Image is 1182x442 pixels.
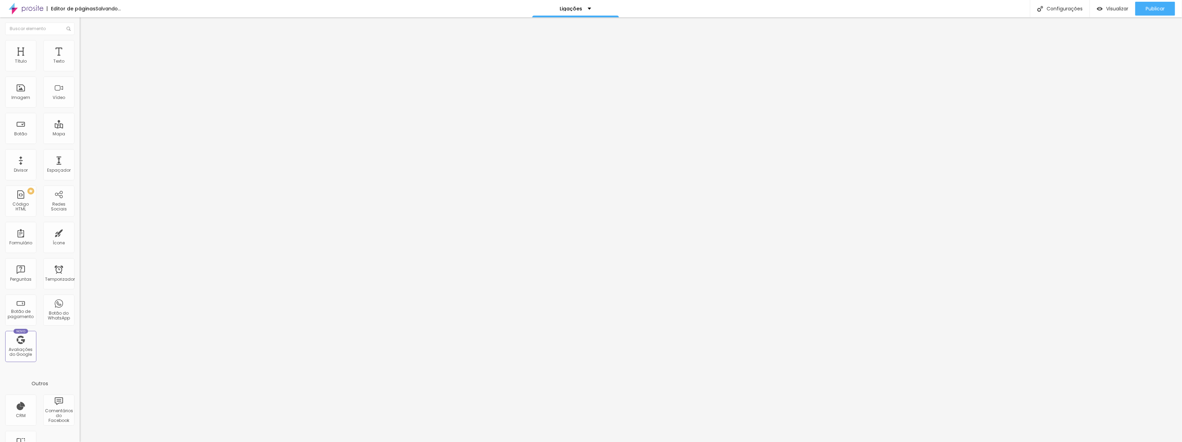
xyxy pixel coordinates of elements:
[48,310,70,321] font: Botão do WhatsApp
[11,94,30,100] font: Imagem
[1047,5,1083,12] font: Configurações
[15,131,27,137] font: Botão
[51,5,96,12] font: Editor de páginas
[53,58,64,64] font: Texto
[16,413,26,418] font: CRM
[9,346,33,357] font: Avaliações do Google
[14,167,28,173] font: Divisor
[1097,6,1103,12] img: view-1.svg
[53,131,65,137] font: Mapa
[47,167,71,173] font: Espaçador
[1037,6,1043,12] img: Ícone
[45,408,73,424] font: Comentários do Facebook
[53,240,65,246] font: Ícone
[560,5,583,12] font: Ligações
[16,329,26,333] font: Novo
[15,58,27,64] font: Título
[53,94,65,100] font: Vídeo
[1106,5,1128,12] font: Visualizar
[96,6,121,11] div: Salvando...
[13,201,29,212] font: Código HTML
[1146,5,1165,12] font: Publicar
[9,240,32,246] font: Formulário
[1090,2,1135,16] button: Visualizar
[8,308,34,319] font: Botão de pagamento
[51,201,67,212] font: Redes Sociais
[10,276,32,282] font: Perguntas
[1135,2,1175,16] button: Publicar
[45,276,75,282] font: Temporizador
[66,27,71,31] img: Ícone
[5,22,74,35] input: Buscar elemento
[32,380,48,387] font: Outros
